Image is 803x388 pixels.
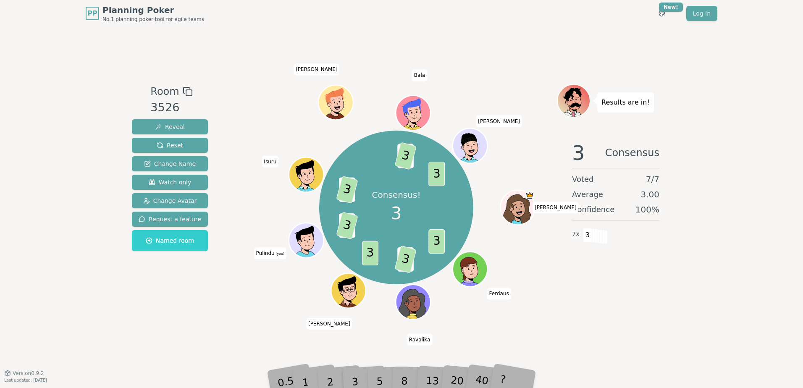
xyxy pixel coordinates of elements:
[572,204,614,215] span: Confidence
[290,224,323,257] button: Click to change your avatar
[407,334,433,346] span: Click to change your name
[102,16,204,23] span: No.1 planning poker tool for agile teams
[336,176,358,203] span: 3
[139,215,201,223] span: Request a feature
[659,3,683,12] div: New!
[336,212,358,239] span: 3
[132,138,208,153] button: Reset
[157,141,183,149] span: Reset
[572,189,603,200] span: Average
[150,99,192,116] div: 3526
[640,189,659,200] span: 3.00
[605,143,659,163] span: Consensus
[155,123,185,131] span: Reveal
[412,69,427,81] span: Click to change your name
[533,202,579,213] span: Click to change your name
[601,97,650,108] p: Results are in!
[428,229,445,253] span: 3
[13,370,44,377] span: Version 0.9.2
[294,63,340,75] span: Click to change your name
[525,191,534,200] span: Staci is the host
[144,160,196,168] span: Change Name
[487,288,511,299] span: Click to change your name
[635,204,659,215] span: 100 %
[372,189,421,201] p: Consensus!
[394,245,417,273] span: 3
[572,230,580,239] span: 7 x
[149,178,192,186] span: Watch only
[572,173,594,185] span: Voted
[132,230,208,251] button: Named room
[686,6,717,21] a: Log in
[654,6,669,21] button: New!
[391,201,401,226] span: 3
[262,156,278,168] span: Click to change your name
[646,173,659,185] span: 7 / 7
[306,318,352,330] span: Click to change your name
[146,236,194,245] span: Named room
[150,84,179,99] span: Room
[4,378,47,383] span: Last updated: [DATE]
[132,193,208,208] button: Change Avatar
[428,161,445,186] span: 3
[254,247,287,259] span: Click to change your name
[4,370,44,377] button: Version0.9.2
[132,119,208,134] button: Reveal
[132,212,208,227] button: Request a feature
[583,228,593,242] span: 3
[86,4,204,23] a: PPPlanning PokerNo.1 planning poker tool for agile teams
[143,197,197,205] span: Change Avatar
[132,156,208,171] button: Change Name
[132,175,208,190] button: Watch only
[572,143,585,163] span: 3
[87,8,97,18] span: PP
[476,115,522,127] span: Click to change your name
[362,241,378,265] span: 3
[102,4,204,16] span: Planning Poker
[275,252,285,256] span: (you)
[394,142,417,170] span: 3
